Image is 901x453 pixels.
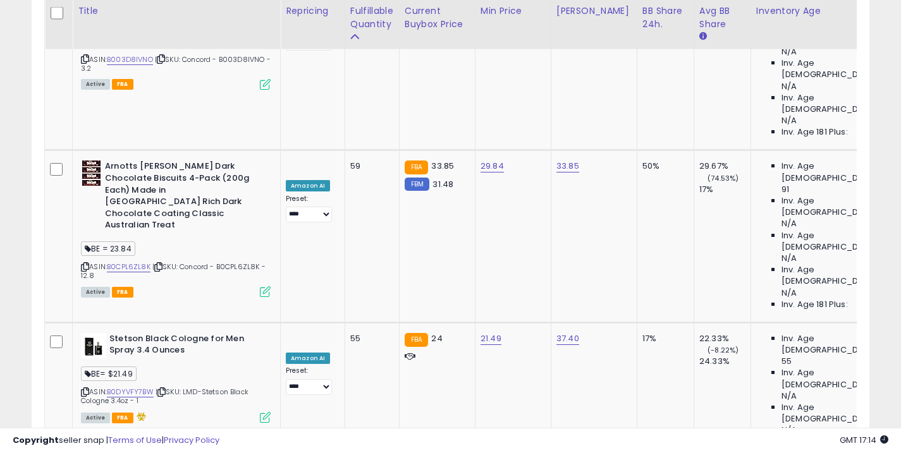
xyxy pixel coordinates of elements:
small: FBM [405,178,429,191]
span: N/A [781,390,797,402]
span: N/A [781,46,797,57]
span: | SKU: Concord - B0CPL6ZL8K - 12.8 [81,262,266,281]
div: Amazon AI [286,353,330,364]
a: 21.49 [481,332,501,345]
div: Title [78,4,275,17]
div: 17% [699,184,751,195]
div: 50% [642,160,684,172]
a: 29.84 [481,160,504,172]
div: 22.33% [699,333,751,344]
small: FBA [405,333,428,347]
div: Preset: [286,366,335,395]
strong: Copyright [13,434,59,446]
a: B003D8IVNO [107,54,153,65]
small: (74.53%) [708,173,739,183]
a: 37.40 [556,332,579,345]
span: 31.48 [432,178,453,190]
span: Inv. Age 181 Plus: [781,126,848,138]
div: Fulfillable Quantity [350,4,394,30]
i: hazardous material [133,412,147,421]
small: Avg BB Share. [699,30,707,42]
a: B0CPL6ZL8K [107,262,150,272]
span: BE= $21.49 [81,366,137,381]
a: Privacy Policy [164,434,219,446]
div: ASIN: [81,160,271,295]
div: 17% [642,333,684,344]
span: Inv. Age [DEMOGRAPHIC_DATA]-180: [781,92,897,115]
span: N/A [781,218,797,229]
span: Inv. Age [DEMOGRAPHIC_DATA]: [781,230,897,253]
span: 33.85 [431,160,454,172]
div: [PERSON_NAME] [556,4,632,17]
span: Inv. Age [DEMOGRAPHIC_DATA]: [781,333,897,356]
img: 51n4aO631JL._SL40_.jpg [81,160,102,186]
span: N/A [781,287,797,299]
span: Inv. Age [DEMOGRAPHIC_DATA]: [781,402,897,425]
span: FBA [112,413,133,423]
small: (-8.22%) [708,345,739,355]
span: Inv. Age 181 Plus: [781,299,848,310]
span: All listings currently available for purchase on Amazon [81,287,110,298]
div: Min Price [481,4,546,17]
span: All listings currently available for purchase on Amazon [81,413,110,423]
span: Inv. Age [DEMOGRAPHIC_DATA]: [781,57,897,80]
a: B0DYVFY7BW [107,387,154,397]
b: Arnotts [PERSON_NAME] Dark Chocolate Biscuits 4-Pack (200g Each) Made in [GEOGRAPHIC_DATA] Rich D... [105,160,259,234]
small: FBA [405,160,428,174]
span: N/A [781,115,797,126]
span: Inv. Age [DEMOGRAPHIC_DATA]: [781,367,897,390]
span: Inv. Age [DEMOGRAPHIC_DATA]-180: [781,264,897,287]
div: seller snap | | [13,435,219,447]
span: Inv. Age [DEMOGRAPHIC_DATA]: [781,195,897,218]
span: | SKU: LMD-Stetson Black Cologne 3.4oz - 1 [81,387,248,406]
div: 59 [350,160,389,172]
div: Current Buybox Price [405,4,470,30]
span: 55 [781,356,792,367]
div: Preset: [286,195,335,223]
span: FBA [112,287,133,298]
div: 24.33% [699,356,751,367]
div: 29.67% [699,160,751,172]
img: 31ZCkHD7LhL._SL40_.jpg [81,333,106,358]
div: Repricing [286,4,340,17]
div: Avg BB Share [699,4,745,30]
span: FBA [112,79,133,90]
span: N/A [781,81,797,92]
span: 24 [431,332,442,344]
span: BE = 23.84 [81,241,135,256]
span: N/A [781,253,797,264]
span: Inv. Age [DEMOGRAPHIC_DATA]: [781,160,897,183]
span: 91 [781,184,789,195]
span: | SKU: Concord - B003D8IVNO - 3.2 [81,54,271,73]
a: 33.85 [556,160,579,172]
div: BB Share 24h. [642,4,689,30]
a: Terms of Use [108,434,162,446]
div: Amazon AI [286,180,330,191]
div: 55 [350,333,389,344]
span: 2025-10-12 17:14 GMT [840,434,888,446]
span: All listings currently available for purchase on Amazon [81,79,110,90]
b: Stetson Black Cologne for Men Spray 3.4 Ounces [109,333,263,359]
